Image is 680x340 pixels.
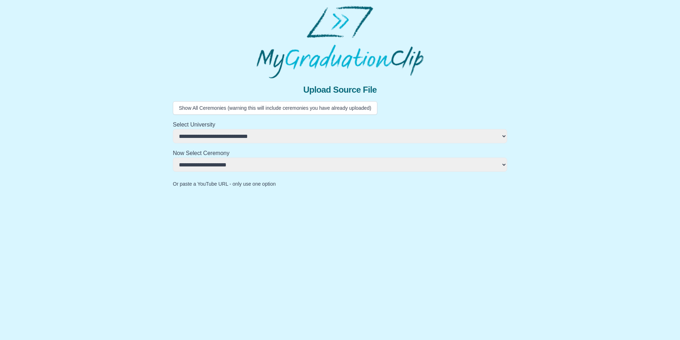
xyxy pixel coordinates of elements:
[256,6,424,78] img: MyGraduationClip
[173,120,507,129] h2: Select University
[173,149,507,158] h2: Now Select Ceremony
[173,101,377,115] button: Show All Ceremonies (warning this will include ceremonies you have already uploaded)
[303,84,377,96] span: Upload Source File
[173,180,507,187] p: Or paste a YouTube URL - only use one option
